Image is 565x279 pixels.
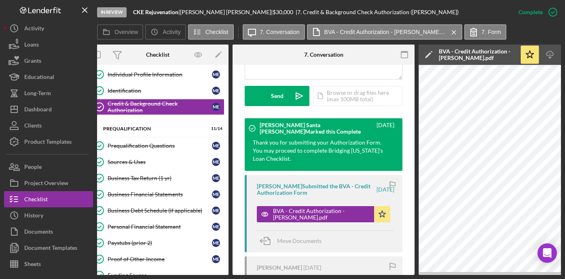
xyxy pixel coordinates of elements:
div: | [133,9,180,15]
div: M E [212,223,220,231]
a: Personal Financial StatementME [91,219,224,235]
div: BVA - Credit Authorization - [PERSON_NAME].pdf [273,208,370,221]
div: M E [212,142,220,150]
button: Activity [4,20,93,36]
div: M E [212,158,220,166]
div: Project Overview [24,175,68,193]
div: Sheets [24,256,41,274]
div: Product Templates [24,134,72,152]
label: Activity [163,29,180,35]
div: M E [212,103,220,111]
button: History [4,207,93,224]
div: Personal Financial Statement [108,224,212,230]
button: Overview [97,24,143,40]
label: 7. Conversation [260,29,300,35]
div: [PERSON_NAME] [257,264,302,271]
button: Product Templates [4,134,93,150]
label: BVA - Credit Authorization - [PERSON_NAME].pdf [324,29,446,35]
div: 7. Conversation [304,51,343,58]
a: Business Debt Schedule (if applicable)ME [91,202,224,219]
div: Identification [108,87,212,94]
label: Overview [114,29,138,35]
button: Checklist [4,191,93,207]
div: Business Tax Return (1 yr) [108,175,212,181]
button: Educational [4,69,93,85]
div: M E [212,190,220,198]
div: Documents [24,224,53,242]
div: Business Financial Statements [108,191,212,198]
button: Document Templates [4,240,93,256]
div: Checklist [24,191,48,209]
div: Proof of Other Income [108,256,212,262]
div: BVA - Credit Authorization - [PERSON_NAME].pdf [439,48,516,61]
div: Sources & Uses [108,159,212,165]
a: Long-Term [4,85,93,101]
button: Checklist [188,24,234,40]
a: Business Tax Return (1 yr)ME [91,170,224,186]
button: 7. Form [464,24,506,40]
div: [PERSON_NAME] [PERSON_NAME] | [180,9,273,15]
button: Grants [4,53,93,69]
a: Prequalification QuestionsME [91,138,224,154]
div: Document Templates [24,240,77,258]
a: Loans [4,36,93,53]
div: Individual Profile Information [108,71,212,78]
div: Send [271,86,284,106]
a: Proof of Other IncomeME [91,251,224,267]
div: [PERSON_NAME] Santa [PERSON_NAME] Marked this Complete [260,122,375,135]
span: Move Documents [277,237,322,244]
button: Dashboard [4,101,93,117]
div: Business Debt Schedule (if applicable) [108,207,212,214]
div: | 7. Credit & Background Check Authorization ([PERSON_NAME]) [296,9,459,15]
label: 7. Form [482,29,501,35]
button: 7. Conversation [243,24,305,40]
div: Thank you for submitting your Authorization Form. You may proceed to complete Bridging [US_STATE]... [253,138,386,163]
button: Clients [4,117,93,134]
a: Individual Profile InformationME [91,66,224,83]
div: M E [212,70,220,79]
div: Prequalification Questions [108,143,212,149]
b: CKE Rejuvenation [133,9,178,15]
div: M E [212,207,220,215]
button: Sheets [4,256,93,272]
div: [PERSON_NAME] Submitted the BVA - Credit Authorization Form [257,183,375,196]
button: BVA - Credit Authorization - [PERSON_NAME].pdf [307,24,462,40]
div: Complete [518,4,543,20]
label: Checklist [205,29,229,35]
time: 2025-06-10 00:16 [377,186,394,193]
a: Project Overview [4,175,93,191]
button: Documents [4,224,93,240]
div: Loans [24,36,39,55]
a: Sources & UsesME [91,154,224,170]
button: People [4,159,93,175]
div: Prequalification [103,126,202,131]
div: Credit & Background Check Authorization [108,100,212,113]
div: 11 / 14 [208,126,222,131]
a: Business Financial StatementsME [91,186,224,202]
a: IdentificationME [91,83,224,99]
div: In Review [97,7,127,17]
span: $30,000 [273,9,293,15]
time: 2025-06-10 00:01 [303,264,321,271]
div: Checklist [146,51,169,58]
div: M E [212,239,220,247]
div: History [24,207,43,226]
div: M E [212,174,220,182]
div: Dashboard [24,101,52,119]
div: M E [212,255,220,263]
div: Grants [24,53,41,71]
div: Paystubs (prior 2) [108,240,212,246]
button: BVA - Credit Authorization - [PERSON_NAME].pdf [257,206,390,222]
time: 2025-06-10 15:41 [377,122,394,135]
div: Educational [24,69,54,87]
div: Clients [24,117,42,136]
div: Open Intercom Messenger [537,243,557,263]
